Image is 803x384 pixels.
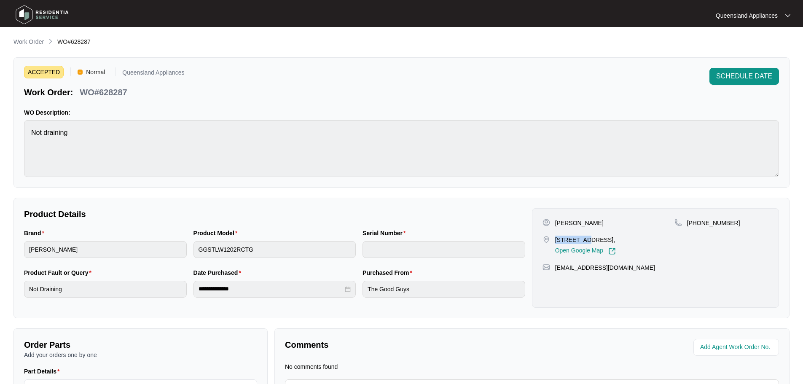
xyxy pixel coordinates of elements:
[80,86,127,98] p: WO#628287
[47,38,54,45] img: chevron-right
[709,68,779,85] button: SCHEDULE DATE
[542,263,550,271] img: map-pin
[716,71,772,81] span: SCHEDULE DATE
[24,241,187,258] input: Brand
[363,269,416,277] label: Purchased From
[24,339,257,351] p: Order Parts
[199,285,344,293] input: Date Purchased
[193,229,241,237] label: Product Model
[24,367,63,376] label: Part Details
[363,241,525,258] input: Serial Number
[785,13,790,18] img: dropdown arrow
[83,66,108,78] span: Normal
[12,38,46,47] a: Work Order
[687,219,740,227] p: [PHONE_NUMBER]
[700,342,774,352] input: Add Agent Work Order No.
[608,247,616,255] img: Link-External
[555,219,604,227] p: [PERSON_NAME]
[716,11,778,20] p: Queensland Appliances
[57,38,91,45] span: WO#628287
[13,38,44,46] p: Work Order
[363,281,525,298] input: Purchased From
[122,70,184,78] p: Queensland Appliances
[193,241,356,258] input: Product Model
[193,269,244,277] label: Date Purchased
[24,351,257,359] p: Add your orders one by one
[674,219,682,226] img: map-pin
[78,70,83,75] img: Vercel Logo
[24,208,525,220] p: Product Details
[542,219,550,226] img: user-pin
[24,120,779,177] textarea: Not draining
[555,247,616,255] a: Open Google Map
[24,229,48,237] label: Brand
[24,86,73,98] p: Work Order:
[24,108,779,117] p: WO Description:
[542,236,550,243] img: map-pin
[363,229,409,237] label: Serial Number
[24,269,95,277] label: Product Fault or Query
[13,2,72,27] img: residentia service logo
[285,339,526,351] p: Comments
[285,363,338,371] p: No comments found
[24,281,187,298] input: Product Fault or Query
[555,236,616,244] p: [STREET_ADDRESS],
[555,263,655,272] p: [EMAIL_ADDRESS][DOMAIN_NAME]
[24,66,64,78] span: ACCEPTED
